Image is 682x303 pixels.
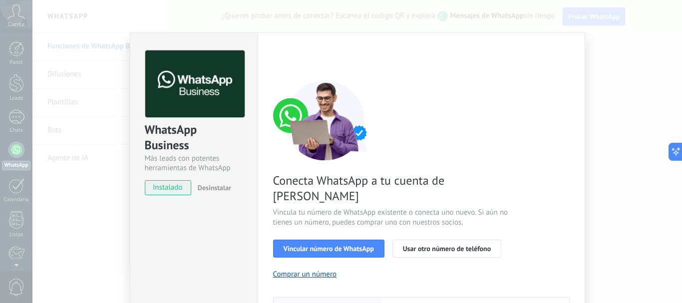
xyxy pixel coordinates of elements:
button: Usar otro número de teléfono [392,240,501,258]
button: Vincular número de WhatsApp [273,240,384,258]
div: WhatsApp Business [145,122,243,154]
div: Más leads con potentes herramientas de WhatsApp [145,154,243,173]
button: Comprar un número [273,270,337,279]
span: Vincular número de WhatsApp [284,245,374,252]
span: Desinstalar [198,183,231,192]
img: connect number [273,80,378,160]
span: Usar otro número de teléfono [403,245,491,252]
span: Conecta WhatsApp a tu cuenta de [PERSON_NAME] [273,173,511,204]
button: Desinstalar [194,180,231,195]
span: Vincula tu número de WhatsApp existente o conecta uno nuevo. Si aún no tienes un número, puedes c... [273,208,511,228]
img: logo_main.png [145,50,245,118]
span: instalado [145,180,191,195]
